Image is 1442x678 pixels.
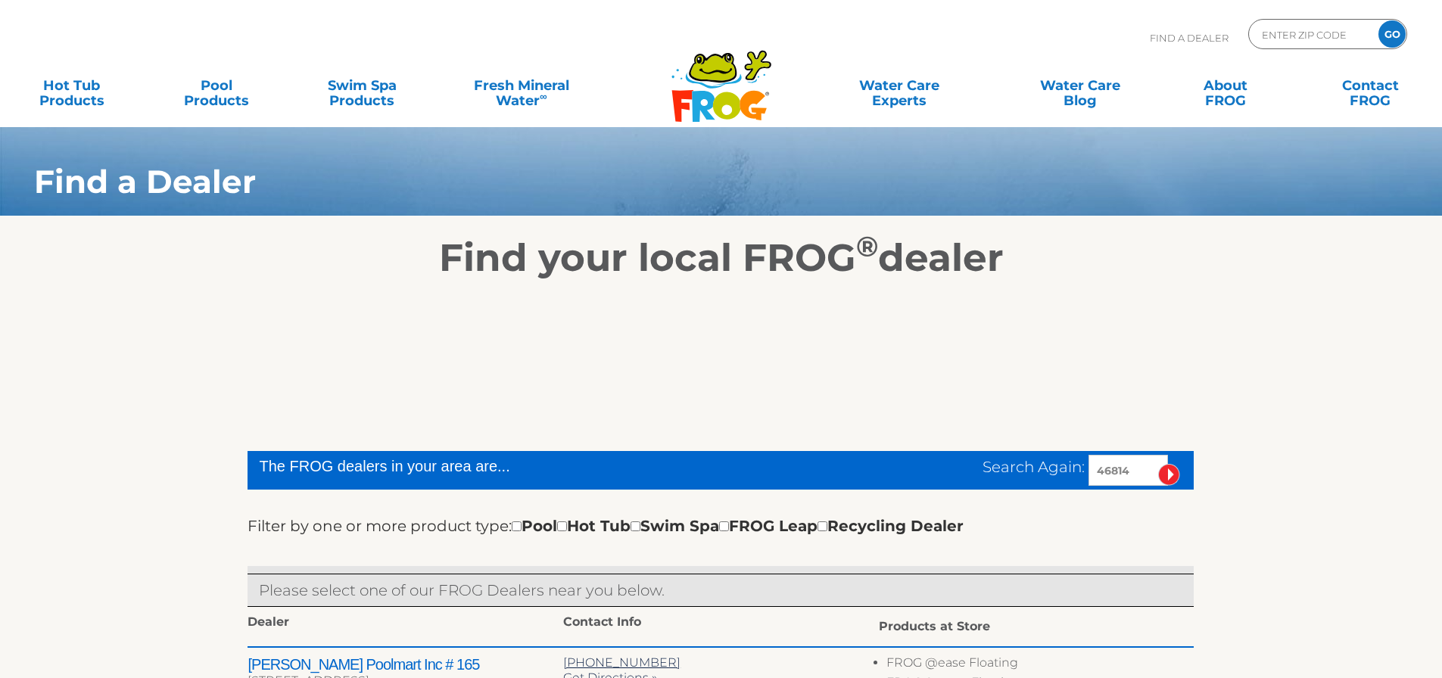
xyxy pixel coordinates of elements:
[1314,70,1427,101] a: ContactFROG
[856,229,878,263] sup: ®
[886,655,1194,675] li: FROG @ease Floating
[879,614,1194,639] div: Products at Store
[11,235,1431,281] h2: Find your local FROG dealer
[983,458,1085,476] span: Search Again:
[540,90,547,102] sup: ∞
[15,70,128,101] a: Hot TubProducts
[259,455,726,477] div: The FROG dealers in your area are...
[34,163,1289,200] h1: Find a Dealer
[1378,20,1406,48] input: GO
[563,655,681,670] a: [PHONE_NUMBER]
[663,30,780,123] img: Frog Products Logo
[248,655,563,673] h2: [PERSON_NAME] Poolmart Inc # 165
[512,514,964,538] div: Pool Hot Tub Swim Spa FROG Leap Recycling Dealer
[160,70,273,101] a: PoolProducts
[808,70,991,101] a: Water CareExperts
[563,614,879,634] div: Contact Info
[450,70,592,101] a: Fresh MineralWater∞
[259,578,1182,602] p: Please select one of our FROG Dealers near you below.
[248,514,512,538] label: Filter by one or more product type:
[306,70,419,101] a: Swim SpaProducts
[1150,19,1229,57] p: Find A Dealer
[248,614,563,634] div: Dealer
[1169,70,1282,101] a: AboutFROG
[1023,70,1136,101] a: Water CareBlog
[1158,464,1180,486] input: Submit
